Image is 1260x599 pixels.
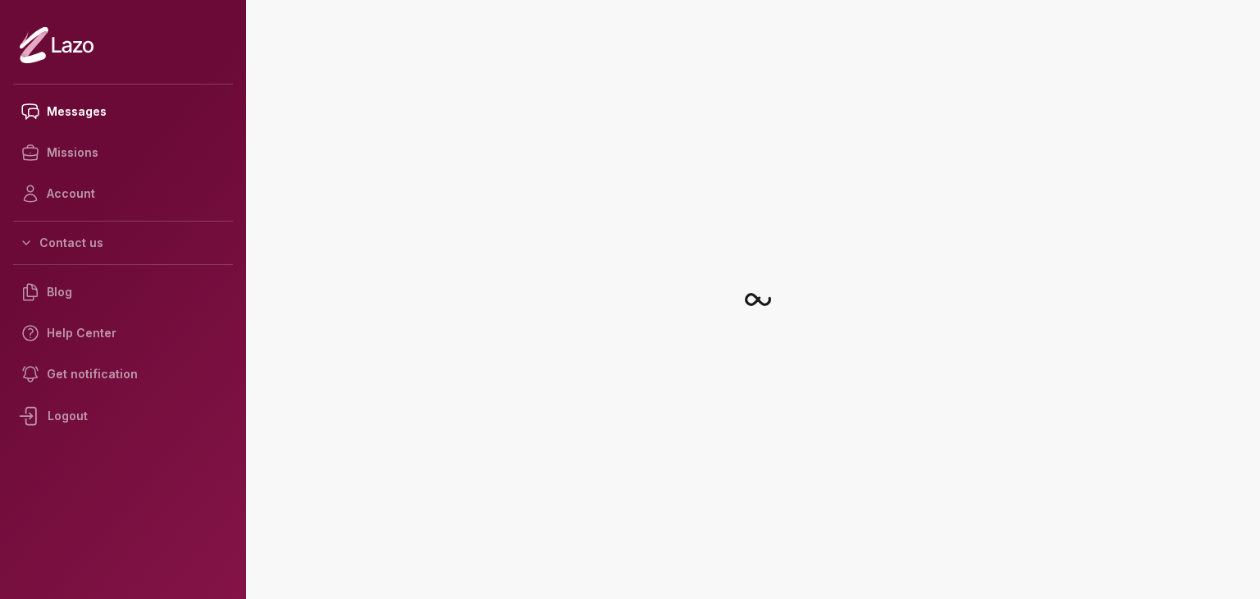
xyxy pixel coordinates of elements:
a: Messages [13,91,233,132]
button: Contact us [13,228,233,258]
a: Get notification [13,354,233,395]
a: Missions [13,132,233,173]
a: Help Center [13,313,233,354]
a: Account [13,173,233,214]
div: Logout [13,395,233,437]
a: Blog [13,272,233,313]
